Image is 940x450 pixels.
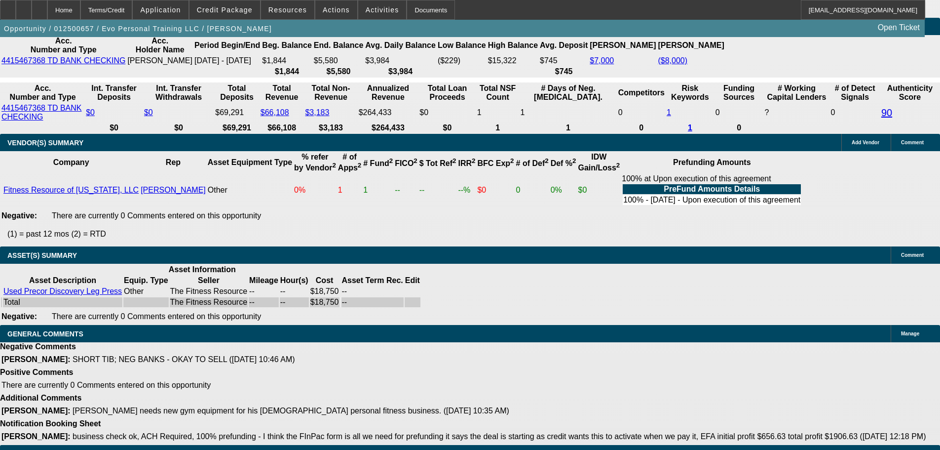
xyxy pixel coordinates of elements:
td: -- [249,297,279,307]
b: Cost [316,276,334,285]
th: $3,183 [304,123,357,133]
a: Used Precor Discovery Leg Press [3,287,122,295]
b: [PERSON_NAME]: [1,407,71,415]
span: Add Vendor [852,140,879,145]
span: [PERSON_NAME] needs new gym equipment for his [DEMOGRAPHIC_DATA] personal fitness business. ([DAT... [73,407,509,415]
th: Total Deposits [215,83,259,102]
span: Comment [901,140,924,145]
a: $0 [86,108,95,117]
th: Authenticity Score [881,83,939,102]
th: $3,984 [365,67,436,77]
span: There are currently 0 Comments entered on this opportunity [1,381,211,389]
td: 1 [520,103,616,122]
span: There are currently 0 Comments entered on this opportunity [52,312,261,321]
b: BFC Exp [477,159,514,167]
td: 0 [516,174,549,206]
p: (1) = past 12 mos (2) = RTD [7,230,940,239]
span: ASSET(S) SUMMARY [7,251,77,259]
td: The Fitness Resource [170,286,248,296]
th: $5,580 [313,67,364,77]
b: [PERSON_NAME]: [1,355,71,364]
sup: 2 [472,157,475,164]
span: GENERAL COMMENTS [7,330,83,338]
th: Acc. Number and Type [1,36,126,55]
a: [PERSON_NAME] [141,186,206,194]
td: -- [280,286,309,296]
td: ($229) [437,56,487,66]
td: --% [457,174,476,206]
th: $0 [144,123,214,133]
b: # Fund [363,159,393,167]
td: 0 [715,103,763,122]
span: Comment [901,252,924,258]
span: Activities [366,6,399,14]
th: Equip. Type [123,276,168,286]
th: [PERSON_NAME] [589,36,656,55]
div: $264,433 [359,108,418,117]
sup: 2 [452,157,456,164]
span: Resources [268,6,307,14]
sup: 2 [545,157,548,164]
td: 0% [550,174,577,206]
td: -- [249,286,279,296]
th: Acc. Holder Name [127,36,193,55]
span: business check ok, ACH Required, 100% prefunding - I think the FInPac form is all we need for pre... [73,432,926,441]
th: $264,433 [358,123,418,133]
th: # Days of Neg. [MEDICAL_DATA]. [520,83,616,102]
a: Fitness Resource of [US_STATE], LLC [3,186,139,194]
td: Other [207,174,293,206]
th: $1,844 [262,67,312,77]
a: $7,000 [590,56,614,65]
td: $18,750 [310,286,339,296]
td: 0 [830,103,879,122]
td: -- [341,286,404,296]
th: Total Non-Revenue [304,83,357,102]
b: Asset Description [29,276,96,285]
b: Asset Information [169,265,236,274]
th: Edit [405,276,420,286]
b: PreFund Amounts Details [664,185,760,193]
td: $69,291 [215,103,259,122]
th: 0 [715,123,763,133]
b: # of Def [516,159,549,167]
button: Resources [261,0,314,19]
a: 1 [667,108,671,117]
th: End. Balance [313,36,364,55]
a: 1 [688,123,692,132]
div: 100% at Upon execution of this agreement [622,174,802,206]
sup: 2 [616,162,620,169]
td: -- [394,174,418,206]
span: Manage [901,331,919,336]
td: $3,984 [365,56,436,66]
td: Other [123,286,168,296]
th: Risk Keywords [666,83,714,102]
th: Asset Term Recommendation [341,276,404,286]
b: Company [53,158,89,166]
td: 0 [618,103,665,122]
div: Total [3,298,122,307]
span: There are currently 0 Comments entered on this opportunity [52,211,261,220]
a: 4415467368 TD BANK CHECKING [1,56,125,65]
b: Hour(s) [280,276,308,285]
span: Credit Package [197,6,253,14]
th: Beg. Balance [262,36,312,55]
sup: 2 [572,157,576,164]
span: Opportunity / 012500657 / Evo Personal Training LLC / [PERSON_NAME] [4,25,272,33]
th: Annualized Revenue [358,83,418,102]
td: -- [341,297,404,307]
td: $5,580 [313,56,364,66]
b: Seller [198,276,220,285]
sup: 2 [332,162,336,169]
td: The Fitness Resource [170,297,248,307]
td: 100% - [DATE] - Upon execution of this agreement [623,195,801,205]
button: Activities [358,0,407,19]
b: Negative: [1,312,37,321]
b: $ Tot Ref [419,159,456,167]
b: FICO [395,159,417,167]
th: Total Loan Proceeds [419,83,476,102]
b: Rep [166,158,181,166]
b: Mileage [249,276,278,285]
button: Credit Package [189,0,260,19]
td: 1 [363,174,393,206]
th: Int. Transfer Deposits [85,83,143,102]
